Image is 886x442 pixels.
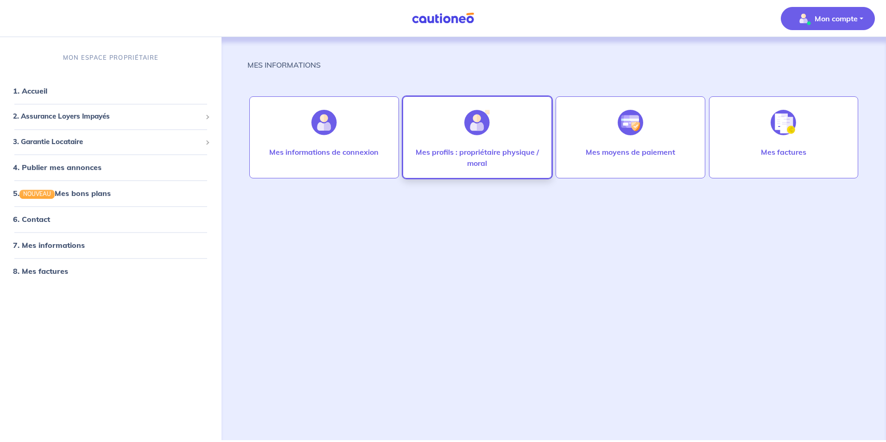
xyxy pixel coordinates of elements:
[13,137,202,147] span: 3. Garantie Locataire
[412,146,543,169] p: Mes profils : propriétaire physique / moral
[771,110,796,135] img: illu_invoice.svg
[13,215,50,224] a: 6. Contact
[4,108,218,126] div: 2. Assurance Loyers Impayés
[13,241,85,250] a: 7. Mes informations
[4,184,218,203] div: 5.NOUVEAUMes bons plans
[4,210,218,229] div: 6. Contact
[815,13,858,24] p: Mon compte
[4,158,218,177] div: 4. Publier mes annonces
[269,146,379,158] p: Mes informations de connexion
[13,189,111,198] a: 5.NOUVEAUMes bons plans
[4,133,218,151] div: 3. Garantie Locataire
[618,110,643,135] img: illu_credit_card_no_anim.svg
[13,267,68,276] a: 8. Mes factures
[13,87,47,96] a: 1. Accueil
[796,11,811,26] img: illu_account_valid_menu.svg
[4,82,218,101] div: 1. Accueil
[247,59,321,70] p: MES INFORMATIONS
[13,163,101,172] a: 4. Publier mes annonces
[586,146,675,158] p: Mes moyens de paiement
[4,236,218,255] div: 7. Mes informations
[761,146,806,158] p: Mes factures
[408,13,478,24] img: Cautioneo
[464,110,490,135] img: illu_account_add.svg
[63,53,158,62] p: MON ESPACE PROPRIÉTAIRE
[781,7,875,30] button: illu_account_valid_menu.svgMon compte
[13,112,202,122] span: 2. Assurance Loyers Impayés
[4,262,218,281] div: 8. Mes factures
[311,110,337,135] img: illu_account.svg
